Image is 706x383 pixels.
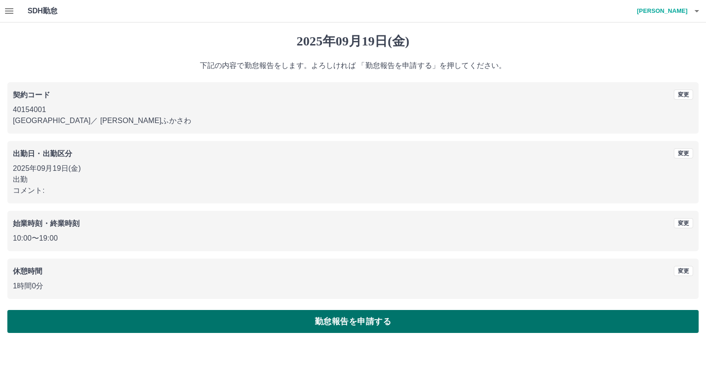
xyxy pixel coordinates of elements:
[13,150,72,158] b: 出勤日・出勤区分
[13,281,693,292] p: 1時間0分
[674,90,693,100] button: 変更
[13,233,693,244] p: 10:00 〜 19:00
[13,174,693,185] p: 出勤
[674,266,693,276] button: 変更
[13,91,50,99] b: 契約コード
[7,34,699,49] h1: 2025年09月19日(金)
[13,163,693,174] p: 2025年09月19日(金)
[7,60,699,71] p: 下記の内容で勤怠報告をします。よろしければ 「勤怠報告を申請する」を押してください。
[674,148,693,158] button: 変更
[13,104,693,115] p: 40154001
[13,185,693,196] p: コメント:
[13,115,693,126] p: [GEOGRAPHIC_DATA] ／ [PERSON_NAME]ふかさわ
[674,218,693,228] button: 変更
[7,310,699,333] button: 勤怠報告を申請する
[13,267,43,275] b: 休憩時間
[13,220,80,227] b: 始業時刻・終業時刻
